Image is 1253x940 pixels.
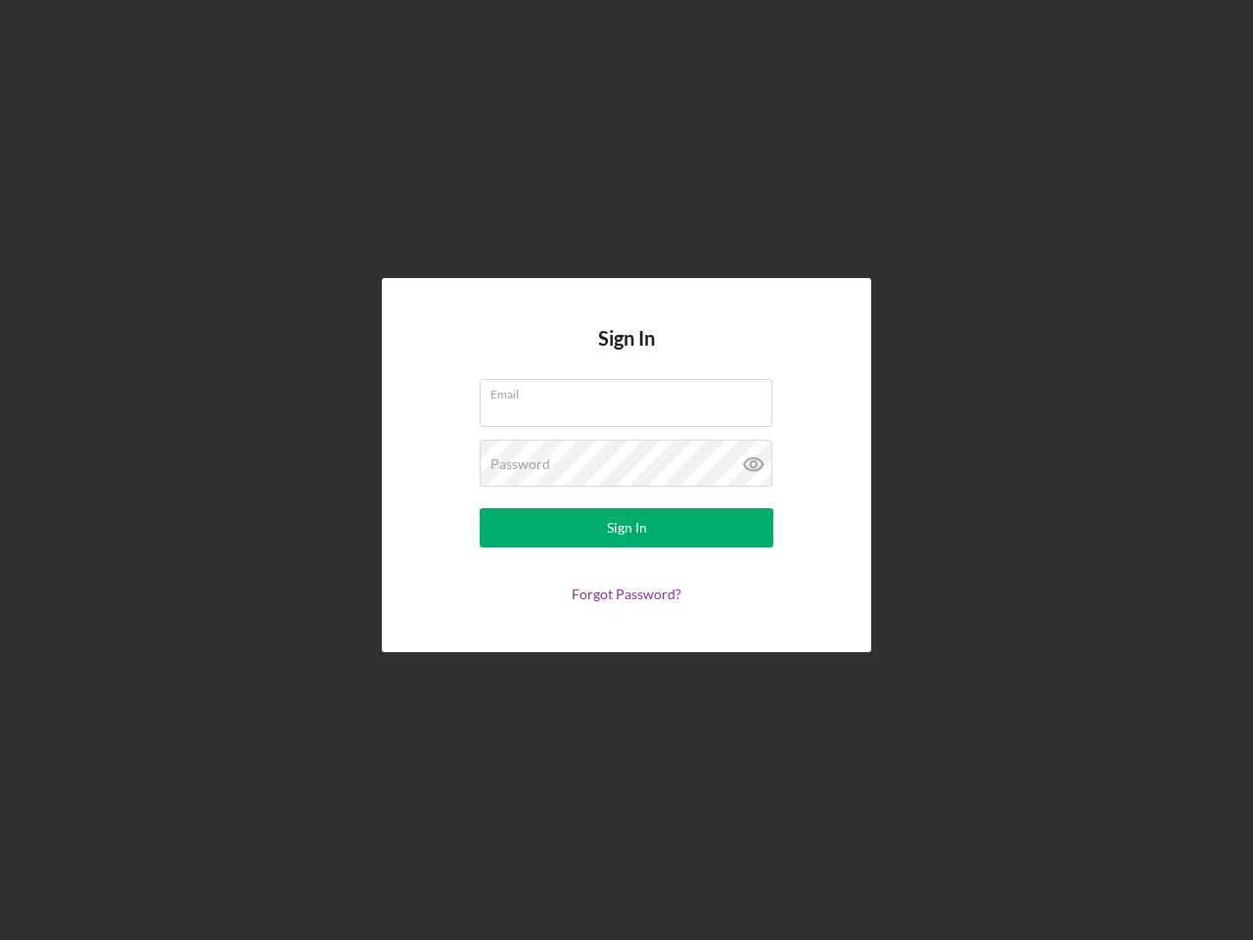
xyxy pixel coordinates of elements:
a: Forgot Password? [572,586,681,602]
label: Password [490,456,550,472]
div: Sign In [607,508,647,547]
button: Sign In [480,508,773,547]
label: Email [490,380,772,401]
h4: Sign In [598,327,655,379]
